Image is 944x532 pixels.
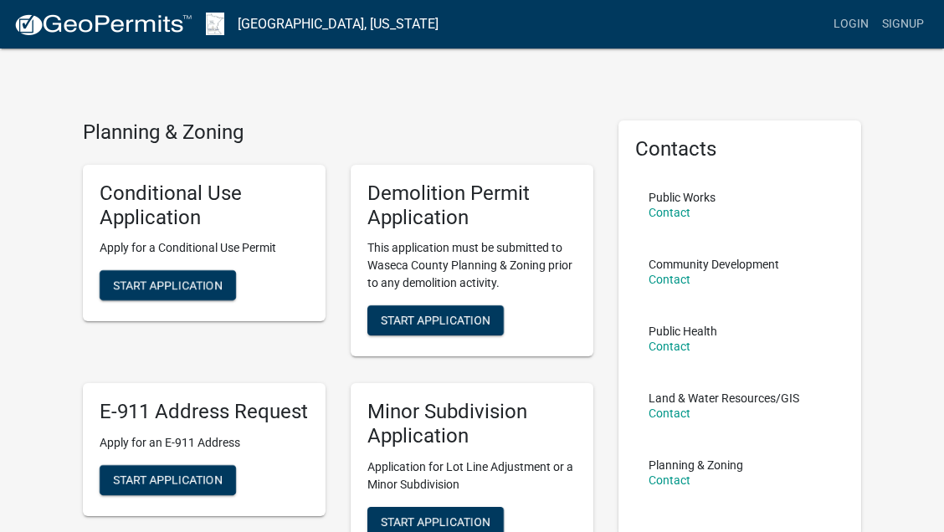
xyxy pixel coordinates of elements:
span: Start Application [381,314,490,327]
h5: Minor Subdivision Application [367,400,577,448]
a: Contact [649,340,690,353]
p: Application for Lot Line Adjustment or a Minor Subdivision [367,458,577,494]
a: Signup [875,8,931,40]
a: [GEOGRAPHIC_DATA], [US_STATE] [238,10,439,38]
p: This application must be submitted to Waseca County Planning & Zoning prior to any demolition act... [367,239,577,292]
h5: Contacts [635,137,844,161]
p: Public Health [649,325,717,337]
span: Start Application [113,473,223,487]
h5: Conditional Use Application [100,182,309,230]
a: Login [827,8,875,40]
h4: Planning & Zoning [83,120,593,145]
p: Planning & Zoning [649,459,743,471]
p: Apply for a Conditional Use Permit [100,239,309,257]
p: Public Works [649,192,716,203]
a: Contact [649,273,690,286]
button: Start Application [100,465,236,495]
span: Start Application [381,514,490,528]
h5: Demolition Permit Application [367,182,577,230]
button: Start Application [100,270,236,300]
p: Land & Water Resources/GIS [649,392,799,404]
p: Apply for an E-911 Address [100,434,309,452]
span: Start Application [113,279,223,292]
a: Contact [649,206,690,219]
a: Contact [649,473,690,487]
img: Waseca County, Minnesota [206,13,224,35]
a: Contact [649,407,690,420]
button: Start Application [367,305,504,335]
p: Community Development [649,258,779,270]
h5: E-911 Address Request [100,400,309,424]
